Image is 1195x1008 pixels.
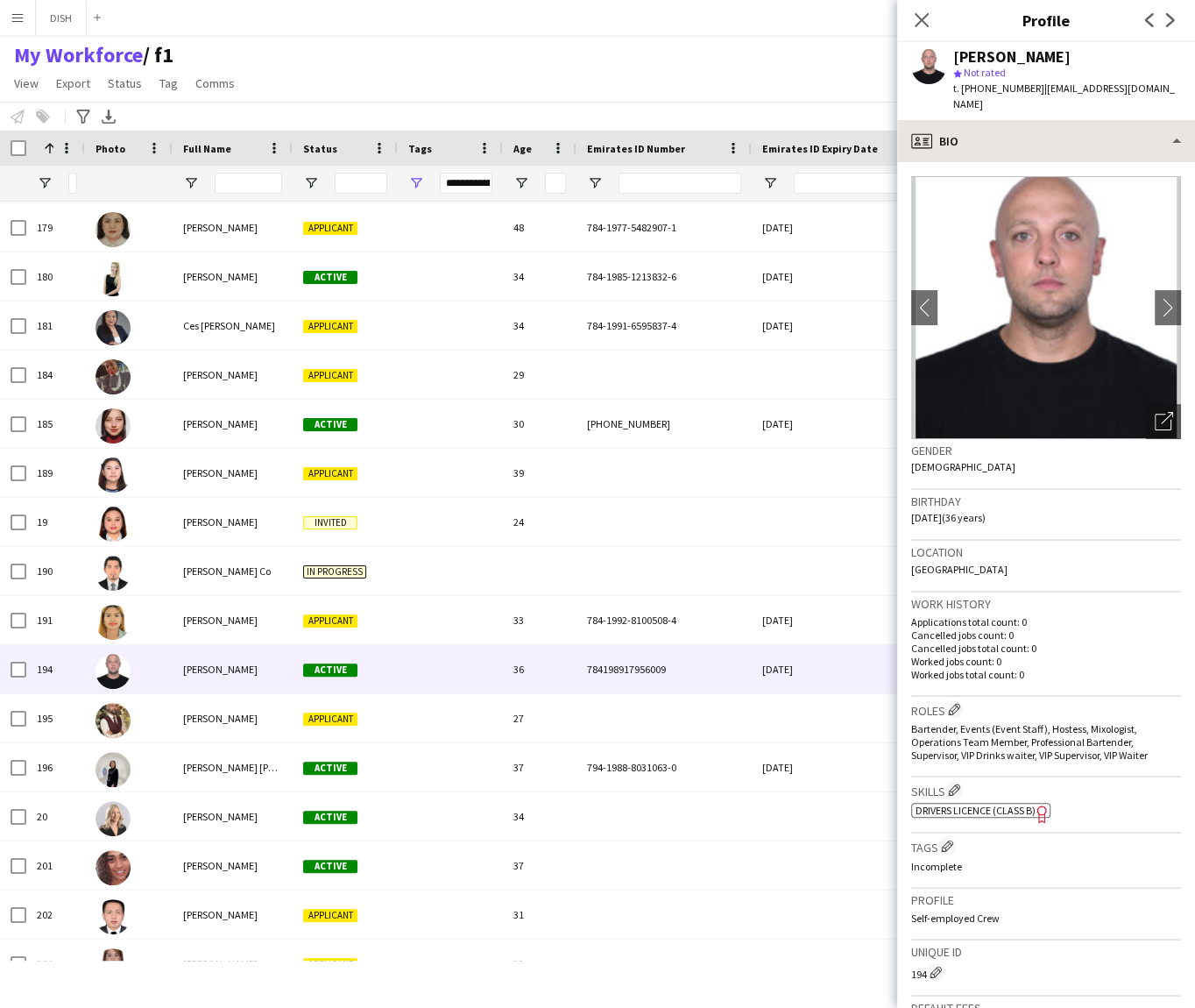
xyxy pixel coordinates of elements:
img: Victoria Mcloughlin [95,801,131,836]
a: Tag [152,72,185,95]
img: Zuleihat Salihu [95,359,131,394]
span: [PERSON_NAME] [183,270,258,283]
span: Active [303,762,357,775]
span: 784198917956009 [587,663,666,676]
h3: Profile [911,892,1181,908]
span: | [EMAIL_ADDRESS][DOMAIN_NAME] [953,82,1175,110]
div: 33 [503,940,576,988]
span: [PERSON_NAME] [183,417,258,430]
span: [DATE] [762,270,793,283]
div: 20 [26,792,85,841]
span: Applicant [303,958,357,971]
div: 201 [26,841,85,890]
h3: Work history [911,596,1181,612]
span: In progress [303,565,366,579]
app-action-btn: Advanced filters [73,106,94,127]
div: 190 [26,547,85,595]
span: f1 [143,42,173,68]
span: Photo [95,142,125,155]
img: Diana Castillo [95,408,131,444]
div: 191 [26,596,85,644]
span: [DATE] [762,663,793,676]
div: 196 [26,743,85,791]
span: Applicant [303,713,357,726]
span: [DATE] [762,761,793,774]
p: Incomplete [911,860,1181,873]
span: [DATE] (36 years) [911,511,986,524]
img: Viviana Mera [95,261,131,296]
div: 33 [503,596,576,644]
span: Active [303,664,357,677]
h3: Location [911,544,1181,560]
img: Abigail May [95,850,131,885]
button: Open Filter Menu [513,175,529,191]
button: Open Filter Menu [303,175,319,191]
a: View [7,72,46,95]
span: Applicant [303,909,357,922]
img: Jasmin de castro [95,948,131,983]
img: Crew avatar or photo [911,176,1181,439]
a: Export [49,72,97,95]
span: [DATE] [762,319,793,332]
span: Applicant [303,614,357,628]
p: Self-employed Crew [911,912,1181,925]
img: Tracy Joy Secreto [95,507,131,542]
span: Status [108,75,142,91]
input: Full Name Filter Input [215,173,282,194]
div: 179 [26,203,85,252]
h3: Skills [911,781,1181,799]
p: Cancelled jobs total count: 0 [911,642,1181,655]
span: Active [303,811,357,824]
img: Maxim Nakov [95,654,131,689]
div: 194 [26,645,85,693]
p: Worked jobs total count: 0 [911,668,1181,681]
div: 194 [911,963,1181,981]
span: [PERSON_NAME] [183,466,258,479]
div: 31 [503,891,576,939]
p: Cancelled jobs count: 0 [911,628,1181,642]
div: 204 [26,940,85,988]
div: 180 [26,252,85,301]
button: Open Filter Menu [183,175,199,191]
button: Open Filter Menu [37,175,53,191]
div: 19 [26,498,85,546]
div: 27 [503,694,576,742]
span: Applicant [303,320,357,333]
span: [DEMOGRAPHIC_DATA] [911,460,1015,473]
div: 184 [26,351,85,399]
span: Active [303,271,357,284]
span: 784-1977-5482907-1 [587,221,676,234]
div: 195 [26,694,85,742]
a: My Workforce [14,42,143,68]
p: Worked jobs count: 0 [911,655,1181,668]
span: Not rated [964,66,1006,79]
span: Tag [159,75,178,91]
span: [PERSON_NAME] [183,221,258,234]
span: [PERSON_NAME] Co [183,564,271,578]
span: [PERSON_NAME] [183,712,258,725]
div: 34 [503,252,576,301]
h3: Profile [897,9,1195,32]
p: Applications total count: 0 [911,615,1181,628]
div: 185 [26,400,85,448]
div: 181 [26,302,85,350]
span: [DATE] [762,614,793,627]
span: [PERSON_NAME] [183,810,258,823]
div: 34 [503,302,576,350]
div: 37 [503,841,576,890]
span: [DATE] [762,417,793,430]
span: Emirates ID Expiry Date [762,142,878,155]
button: Open Filter Menu [762,175,778,191]
div: 30 [503,400,576,448]
span: [PERSON_NAME] [183,614,258,627]
span: Emirates ID Number [587,142,685,155]
span: 784-1991-6595837-4 [587,319,676,332]
input: Emirates ID Number Filter Input [619,173,741,194]
span: Invited [303,516,357,529]
div: Open photos pop-in [1146,404,1181,439]
span: Export [56,75,90,91]
span: Drivers Licence (Class B) [916,804,1036,817]
span: [PERSON_NAME] [PERSON_NAME] CALAMBA [183,761,379,774]
input: Emirates ID Expiry Date Filter Input [794,173,916,194]
img: KATHRINA MAE CALAMBA [95,752,131,787]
